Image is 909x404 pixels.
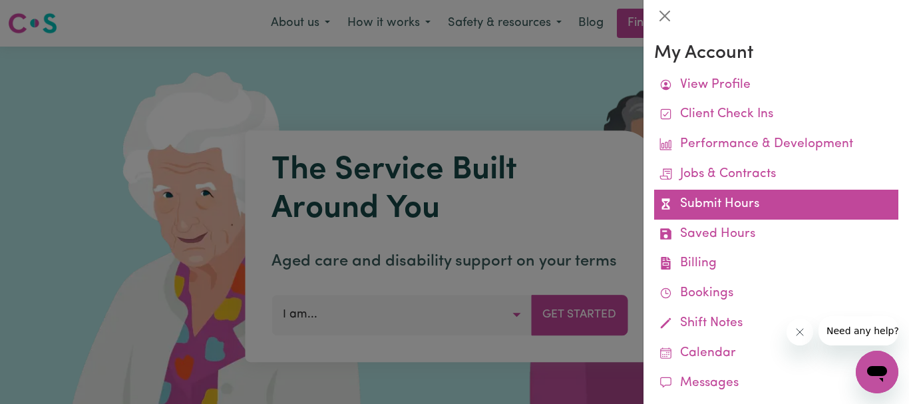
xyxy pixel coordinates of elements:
[856,351,898,393] iframe: Button to launch messaging window
[818,316,898,345] iframe: Message from company
[8,9,81,20] span: Need any help?
[654,279,898,309] a: Bookings
[654,339,898,369] a: Calendar
[654,5,675,27] button: Close
[654,100,898,130] a: Client Check Ins
[654,309,898,339] a: Shift Notes
[654,130,898,160] a: Performance & Development
[654,71,898,101] a: View Profile
[654,160,898,190] a: Jobs & Contracts
[654,43,898,65] h3: My Account
[654,190,898,220] a: Submit Hours
[787,319,813,345] iframe: Close message
[654,369,898,399] a: Messages
[654,249,898,279] a: Billing
[654,220,898,250] a: Saved Hours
